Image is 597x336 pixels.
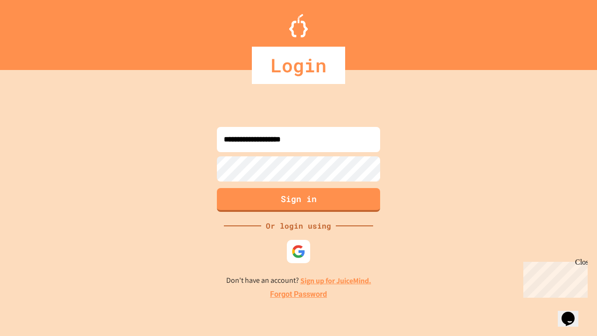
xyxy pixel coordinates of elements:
iframe: chat widget [520,258,588,298]
a: Sign up for JuiceMind. [300,276,371,286]
div: Or login using [261,220,336,231]
p: Don't have an account? [226,275,371,287]
div: Login [252,47,345,84]
button: Sign in [217,188,380,212]
img: Logo.svg [289,14,308,37]
iframe: chat widget [558,299,588,327]
img: google-icon.svg [292,245,305,259]
div: Chat with us now!Close [4,4,64,59]
a: Forgot Password [270,289,327,300]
